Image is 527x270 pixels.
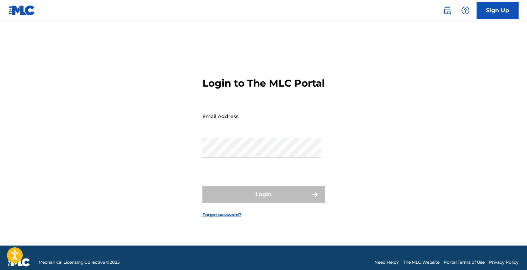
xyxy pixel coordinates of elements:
a: Privacy Policy [489,259,519,265]
span: Mechanical Licensing Collective © 2025 [39,259,120,265]
a: The MLC Website [403,259,439,265]
img: logo [8,258,30,267]
div: Help [458,3,472,17]
a: Need Help? [374,259,399,265]
a: Public Search [440,3,454,17]
img: search [443,6,451,15]
h3: Login to The MLC Portal [202,77,325,89]
img: MLC Logo [8,5,35,15]
img: help [461,6,470,15]
a: Forgot password? [202,212,241,218]
a: Sign Up [477,2,519,19]
a: Portal Terms of Use [444,259,485,265]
